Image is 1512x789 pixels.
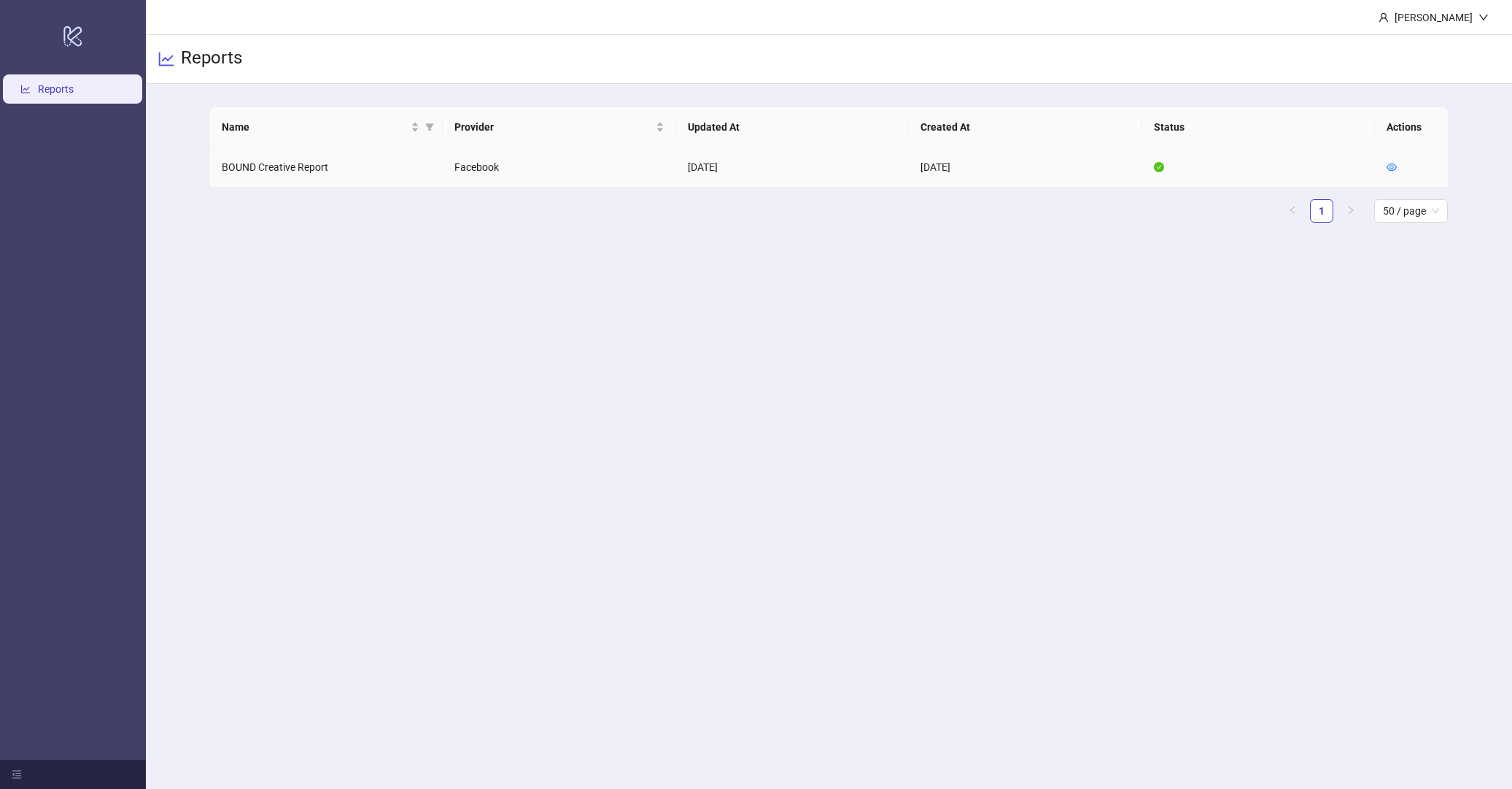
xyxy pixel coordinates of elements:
[1311,200,1333,222] a: 1
[38,83,74,95] a: Reports
[443,147,675,188] td: Facebook
[1288,206,1297,215] span: left
[676,147,909,188] td: [DATE]
[158,50,175,68] span: line-chart
[1379,12,1389,23] span: user
[210,107,443,147] th: Name
[1346,206,1355,215] span: right
[222,119,408,135] span: Name
[422,116,437,138] span: filter
[676,107,909,147] th: Updated At
[454,119,652,135] span: Provider
[1383,200,1439,222] span: 50 / page
[210,147,443,188] td: BOUND Creative Report
[1374,199,1448,223] div: Page Size
[1387,162,1397,172] span: eye
[12,769,22,780] span: menu-fold
[1339,199,1362,223] li: Next Page
[443,107,675,147] th: Provider
[1281,199,1304,223] button: left
[1281,199,1304,223] li: Previous Page
[909,147,1141,188] td: [DATE]
[181,47,242,72] h3: Reports
[1310,199,1333,223] li: 1
[1387,161,1397,173] a: eye
[909,107,1141,147] th: Created At
[1339,199,1362,223] button: right
[1142,107,1375,147] th: Status
[1154,162,1164,172] span: check-circle
[425,123,434,131] span: filter
[1389,9,1478,26] div: [PERSON_NAME]
[1375,107,1448,147] th: Actions
[1478,12,1489,23] span: down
